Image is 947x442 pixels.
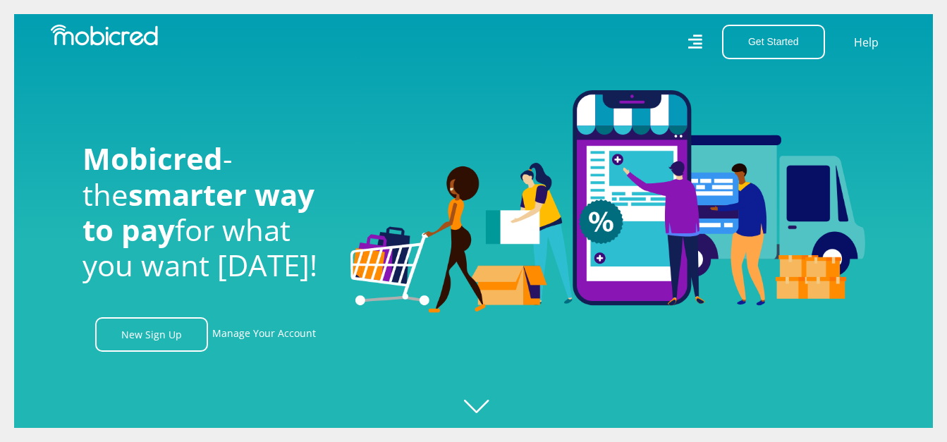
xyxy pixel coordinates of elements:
a: Manage Your Account [212,317,316,352]
a: New Sign Up [95,317,208,352]
h1: - the for what you want [DATE]! [83,141,329,283]
span: Mobicred [83,138,223,178]
a: Help [853,33,879,51]
button: Get Started [722,25,825,59]
span: smarter way to pay [83,174,314,250]
img: Welcome to Mobicred [350,90,865,313]
img: Mobicred [51,25,158,46]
